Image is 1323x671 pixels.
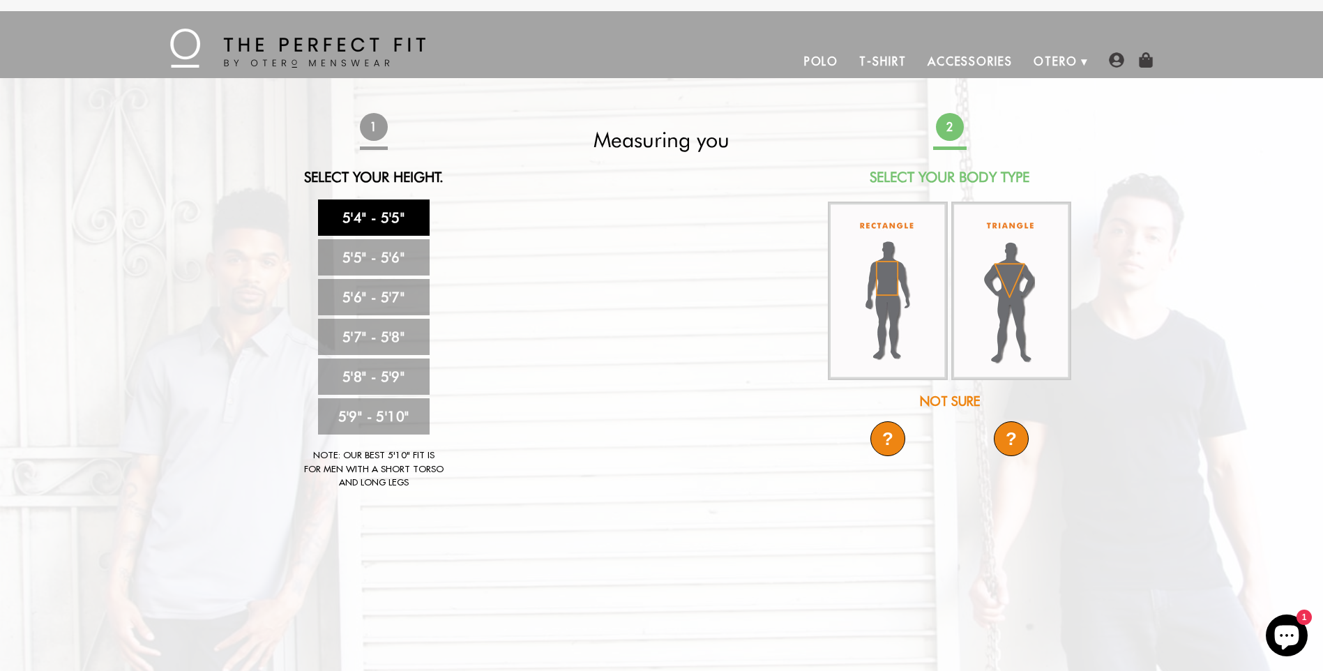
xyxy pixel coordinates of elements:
img: rectangle-body_336x.jpg [828,202,948,380]
div: ? [870,421,905,456]
h2: Measuring you [538,127,785,152]
span: 1 [358,112,388,142]
a: 5'6" - 5'7" [318,279,430,315]
div: Note: Our best 5'10" fit is for men with a short torso and long legs [304,448,444,490]
img: user-account-icon.png [1109,52,1124,68]
img: shopping-bag-icon.png [1138,52,1154,68]
a: 5'9" - 5'10" [318,398,430,435]
a: Accessories [917,45,1023,78]
a: T-Shirt [849,45,916,78]
span: 2 [935,112,965,142]
a: 5'8" - 5'9" [318,359,430,395]
inbox-online-store-chat: Shopify online store chat [1262,615,1312,660]
a: Polo [794,45,849,78]
h2: Select Your Height. [250,169,497,186]
img: triangle-body_336x.jpg [951,202,1071,380]
img: The Perfect Fit - by Otero Menswear - Logo [170,29,425,68]
a: 5'5" - 5'6" [318,239,430,276]
a: 5'7" - 5'8" [318,319,430,355]
div: ? [994,421,1029,456]
h2: Select Your Body Type [826,169,1073,186]
div: Not Sure [826,392,1073,411]
a: 5'4" - 5'5" [318,199,430,236]
a: Otero [1023,45,1088,78]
